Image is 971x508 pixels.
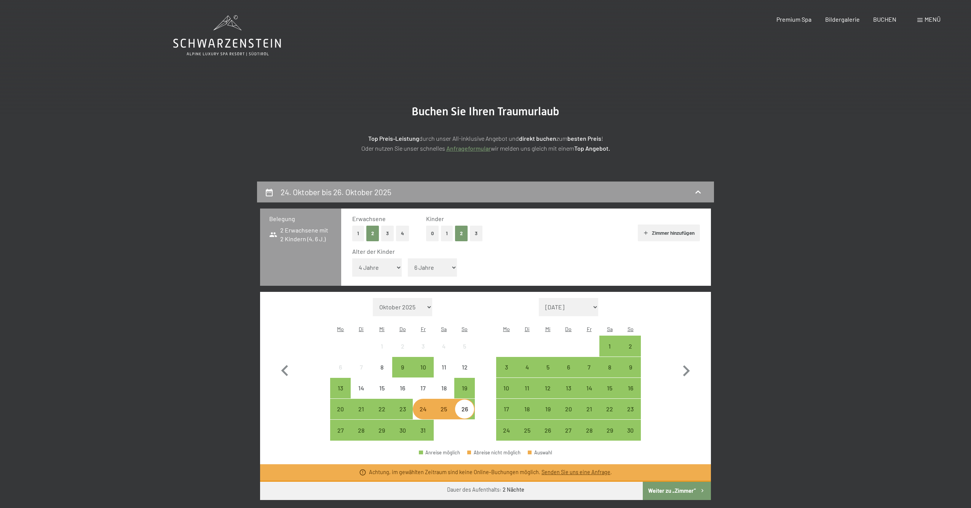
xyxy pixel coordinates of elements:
abbr: Samstag [607,326,613,332]
div: Anreise nicht möglich [372,378,392,398]
div: Wed Oct 22 2025 [372,399,392,419]
div: Wed Oct 01 2025 [372,336,392,356]
div: 20 [559,406,578,425]
div: Anreise möglich [454,378,475,398]
b: 2 Nächte [503,486,524,493]
button: Weiter zu „Zimmer“ [643,482,711,500]
strong: Top Preis-Leistung [368,135,419,142]
div: Anreise möglich [579,420,599,440]
div: 25 [517,427,537,446]
div: 4 [517,364,537,383]
div: Fri Nov 07 2025 [579,357,599,377]
div: Anreise nicht möglich [454,357,475,377]
div: Tue Nov 11 2025 [517,378,537,398]
div: 29 [372,427,391,446]
div: 25 [434,406,454,425]
div: Anreise möglich [537,399,558,419]
span: Kinder [426,215,444,222]
div: Anreise möglich [599,420,620,440]
abbr: Dienstag [359,326,364,332]
div: Anreise möglich [579,357,599,377]
a: BUCHEN [873,16,896,23]
abbr: Montag [337,326,344,332]
strong: Top Angebot. [574,145,610,152]
div: 19 [538,406,557,425]
div: 23 [621,406,640,425]
a: Anfrageformular [446,145,491,152]
div: Sun Nov 02 2025 [620,336,641,356]
div: 24 [414,406,433,425]
div: 19 [455,385,474,404]
div: Anreise möglich [537,420,558,440]
div: Auswahl [528,450,552,455]
span: 2 Erwachsene mit 2 Kindern (4, 6 J.) [269,226,332,243]
div: 30 [393,427,412,446]
div: Anreise nicht möglich [413,378,433,398]
div: Anreise möglich [599,336,620,356]
div: Sat Nov 01 2025 [599,336,620,356]
div: 6 [331,364,350,383]
div: 1 [600,343,619,362]
div: 18 [434,385,454,404]
div: Sat Nov 15 2025 [599,378,620,398]
div: Achtung, im gewählten Zeitraum sind keine Online-Buchungen möglich. . [369,468,612,476]
div: Sun Oct 12 2025 [454,357,475,377]
div: Anreise möglich [517,357,537,377]
div: Wed Nov 26 2025 [537,420,558,440]
div: Sat Nov 29 2025 [599,420,620,440]
div: Wed Oct 29 2025 [372,420,392,440]
div: Anreise nicht möglich [351,357,371,377]
div: 28 [351,427,371,446]
div: 8 [600,364,619,383]
div: Sun Nov 30 2025 [620,420,641,440]
div: Fri Nov 28 2025 [579,420,599,440]
h3: Belegung [269,215,332,223]
div: Anreise möglich [454,399,475,419]
a: Bildergalerie [825,16,860,23]
abbr: Mittwoch [545,326,551,332]
div: Mon Oct 06 2025 [330,357,351,377]
div: Anreise möglich [434,399,454,419]
abbr: Donnerstag [399,326,406,332]
div: Anreise möglich [330,399,351,419]
div: Anreise nicht möglich [434,378,454,398]
div: Tue Oct 21 2025 [351,399,371,419]
div: 27 [331,427,350,446]
div: Sat Nov 08 2025 [599,357,620,377]
div: 23 [393,406,412,425]
div: 17 [497,406,516,425]
div: 22 [372,406,391,425]
div: Anreise möglich [620,399,641,419]
div: 12 [538,385,557,404]
div: Anreise möglich [419,450,460,455]
div: 16 [393,385,412,404]
div: Fri Oct 10 2025 [413,357,433,377]
div: 6 [559,364,578,383]
div: 29 [600,427,619,446]
abbr: Montag [503,326,510,332]
div: Anreise nicht möglich [413,336,433,356]
div: Sat Oct 11 2025 [434,357,454,377]
div: 27 [559,427,578,446]
div: Anreise möglich [558,357,579,377]
div: 12 [455,364,474,383]
div: 13 [559,385,578,404]
div: Sun Oct 19 2025 [454,378,475,398]
div: Fri Oct 31 2025 [413,420,433,440]
div: Sat Oct 25 2025 [434,399,454,419]
div: Anreise möglich [413,420,433,440]
div: 4 [434,343,454,362]
abbr: Sonntag [462,326,468,332]
strong: direkt buchen [519,135,556,142]
div: 7 [580,364,599,383]
div: Wed Nov 05 2025 [537,357,558,377]
button: 0 [426,226,439,241]
div: Anreise möglich [620,378,641,398]
div: 2 [393,343,412,362]
div: Mon Oct 27 2025 [330,420,351,440]
div: Anreise nicht möglich [434,336,454,356]
p: durch unser All-inklusive Angebot und zum ! Oder nutzen Sie unser schnelles wir melden uns gleich... [295,134,676,153]
div: 14 [351,385,371,404]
